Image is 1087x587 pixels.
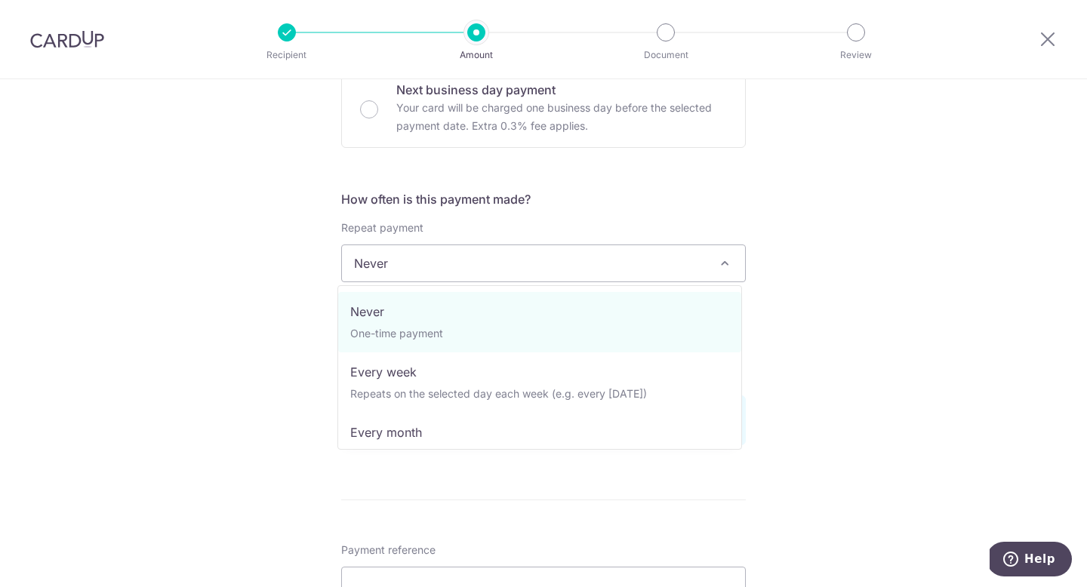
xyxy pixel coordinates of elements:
img: CardUp [30,30,104,48]
span: Never [342,245,745,281]
p: Recipient [231,48,343,63]
p: Document [610,48,722,63]
label: Repeat payment [341,220,423,235]
span: Payment reference [341,542,436,558]
small: One-time payment [350,327,443,340]
p: Amount [420,48,532,63]
p: Next business day payment [396,81,727,99]
iframe: Opens a widget where you can find more information [990,542,1072,579]
h5: How often is this payment made? [341,190,746,208]
p: Every month [350,423,729,441]
p: Review [800,48,912,63]
span: Never [341,244,746,282]
p: Never [350,303,729,321]
p: Your card will be charged one business day before the selected payment date. Extra 0.3% fee applies. [396,99,727,135]
p: Every week [350,363,729,381]
small: Repeats on the selected day each week (e.g. every [DATE]) [350,387,647,400]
